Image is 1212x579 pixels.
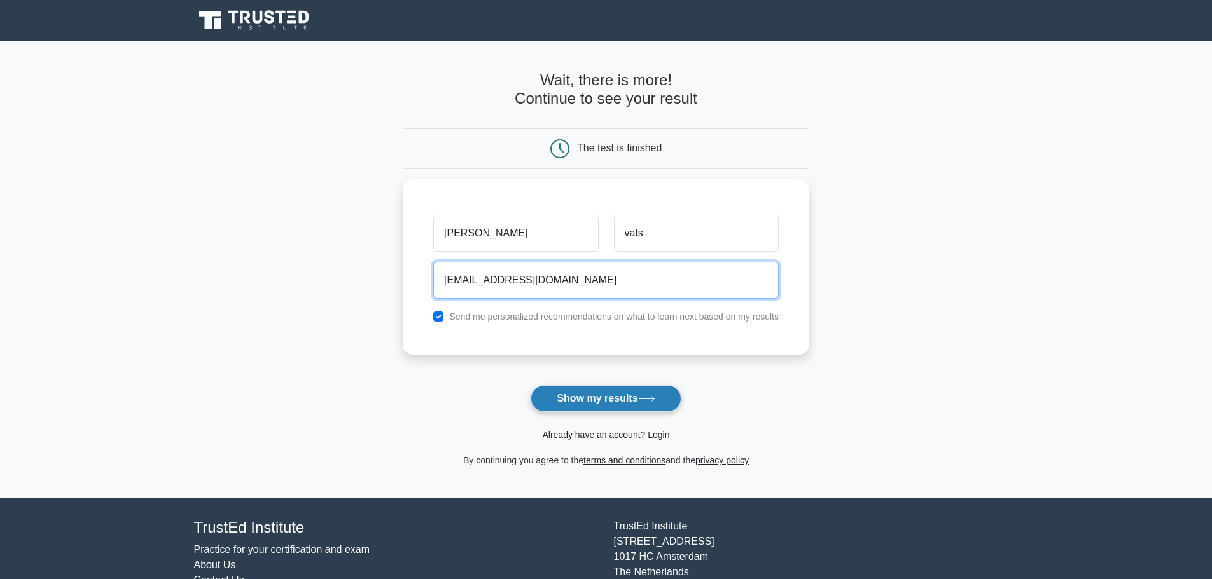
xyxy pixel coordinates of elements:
[542,430,669,440] a: Already have an account? Login
[194,519,599,537] h4: TrustEd Institute
[433,262,779,299] input: Email
[531,385,681,412] button: Show my results
[577,142,662,153] div: The test is finished
[449,311,779,322] label: Send me personalized recommendations on what to learn next based on my results
[433,215,598,252] input: First name
[695,455,749,465] a: privacy policy
[395,453,817,468] div: By continuing you agree to the and the
[614,215,779,252] input: Last name
[403,71,809,108] h4: Wait, there is more! Continue to see your result
[194,544,370,555] a: Practice for your certification and exam
[194,559,236,570] a: About Us
[583,455,665,465] a: terms and conditions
